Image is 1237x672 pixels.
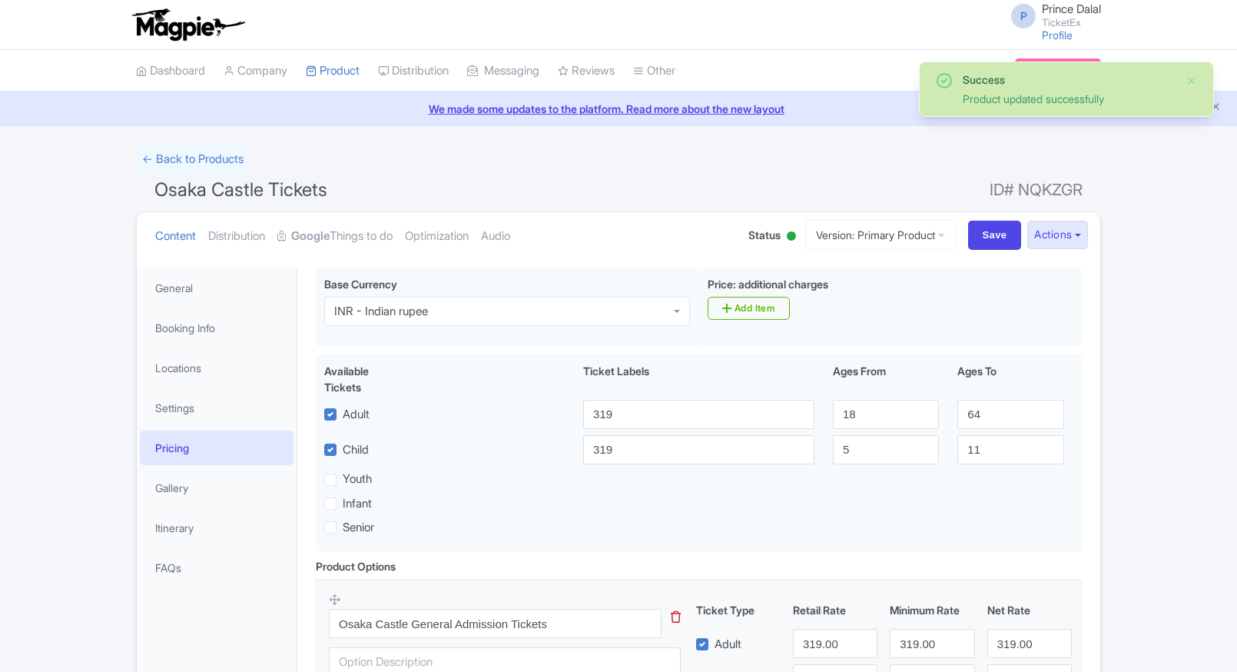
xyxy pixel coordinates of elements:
input: Save [968,221,1022,250]
a: Other [633,50,675,92]
button: Close [1186,72,1198,90]
input: Adult [583,400,814,429]
button: Close announcement [1210,99,1222,117]
div: Ages To [948,363,1073,395]
a: Settings [140,391,293,425]
input: 0.0 [890,629,974,658]
span: P [1011,4,1036,28]
strong: Google [291,228,330,245]
a: We made some updates to the platform. Read more about the new layout [9,101,1228,117]
input: Child [583,435,814,464]
a: Product [306,50,360,92]
input: Option Name [329,609,662,638]
a: Profile [1042,28,1073,42]
span: Prince Dalal [1042,2,1101,16]
label: Adult [715,636,741,654]
span: ID# NQKZGR [990,175,1083,205]
label: Adult [343,406,370,424]
div: Available Tickets [324,363,407,395]
a: Reviews [558,50,615,92]
a: Version: Primary Product [805,220,956,250]
div: Product updated successfully [963,91,1173,107]
a: ← Back to Products [136,145,250,175]
div: Retail Rate [787,602,884,618]
a: Messaging [467,50,539,92]
a: Subscription [1015,58,1101,82]
a: Booking Info [140,311,293,345]
a: FAQs [140,551,293,585]
input: 0.0 [987,629,1072,658]
a: Add Item [708,297,790,320]
a: Company [224,50,287,92]
div: Net Rate [981,602,1078,618]
a: P Prince Dalal TicketEx [1002,3,1101,28]
span: Base Currency [324,278,397,291]
span: Osaka Castle Tickets [154,178,327,201]
a: Audio [481,212,510,261]
span: Status [748,227,781,243]
label: Child [343,441,369,459]
div: Success [963,72,1173,88]
a: General [140,271,293,305]
div: Ticket Labels [574,363,824,395]
a: Distribution [208,212,265,261]
label: Youth [343,471,372,488]
a: Locations [140,351,293,385]
div: Product Options [316,558,396,574]
div: Active [784,225,799,249]
label: Senior [343,519,374,537]
div: Minimum Rate [884,602,980,618]
a: Content [155,212,196,261]
button: Actions [1027,221,1088,249]
label: Infant [343,495,372,513]
small: TicketEx [1042,18,1101,28]
label: Price: additional charges [708,276,828,292]
a: GoogleThings to do [277,212,393,261]
div: Ticket Type [690,602,787,618]
a: Gallery [140,471,293,505]
img: logo-ab69f6fb50320c5b225c76a69d11143b.png [128,8,247,42]
div: INR - Indian rupee [334,304,428,318]
input: 0.0 [793,629,877,658]
div: Ages From [824,363,948,395]
a: Dashboard [136,50,205,92]
a: Optimization [405,212,469,261]
a: Distribution [378,50,449,92]
a: Pricing [140,431,293,465]
a: Itinerary [140,511,293,545]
